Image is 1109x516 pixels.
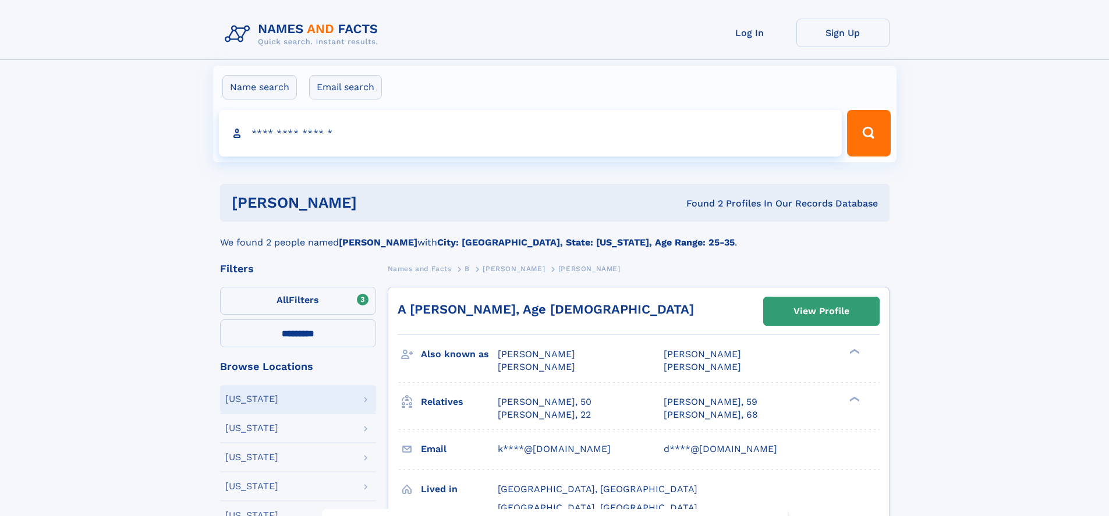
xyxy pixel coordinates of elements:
span: [PERSON_NAME] [664,348,741,360]
span: B [465,265,470,273]
button: Search Button [847,110,890,156]
div: View Profile [793,298,849,325]
a: Log In [703,19,796,47]
span: [PERSON_NAME] [498,348,575,360]
h3: Relatives [421,392,498,412]
a: View Profile [764,297,879,325]
span: [PERSON_NAME] [498,361,575,372]
div: ❯ [846,395,860,403]
a: [PERSON_NAME], 68 [664,408,758,421]
h3: Lived in [421,479,498,499]
span: [PERSON_NAME] [483,265,545,273]
a: Sign Up [796,19,890,47]
a: [PERSON_NAME] [483,261,545,276]
div: Filters [220,264,376,274]
div: Browse Locations [220,361,376,372]
span: [GEOGRAPHIC_DATA], [GEOGRAPHIC_DATA] [498,502,697,513]
label: Email search [309,75,382,99]
div: [US_STATE] [225,482,278,491]
a: [PERSON_NAME], 22 [498,408,591,421]
label: Filters [220,287,376,315]
div: Found 2 Profiles In Our Records Database [522,197,878,210]
a: [PERSON_NAME], 50 [498,396,591,408]
div: [US_STATE] [225,394,278,404]
a: B [465,261,470,276]
label: Name search [222,75,297,99]
b: [PERSON_NAME] [339,237,417,248]
div: ❯ [846,348,860,355]
div: We found 2 people named with . [220,222,890,250]
span: [GEOGRAPHIC_DATA], [GEOGRAPHIC_DATA] [498,483,697,494]
div: [US_STATE] [225,424,278,433]
img: Logo Names and Facts [220,19,388,50]
a: Names and Facts [388,261,452,276]
h3: Also known as [421,344,498,364]
h1: [PERSON_NAME] [232,195,522,210]
a: [PERSON_NAME], 59 [664,396,757,408]
span: [PERSON_NAME] [558,265,621,273]
h3: Email [421,439,498,459]
a: A [PERSON_NAME], Age [DEMOGRAPHIC_DATA] [398,302,694,316]
div: [US_STATE] [225,453,278,462]
b: City: [GEOGRAPHIC_DATA], State: [US_STATE], Age Range: 25-35 [437,237,735,248]
input: search input [219,110,842,156]
span: [PERSON_NAME] [664,361,741,372]
span: All [277,294,289,305]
